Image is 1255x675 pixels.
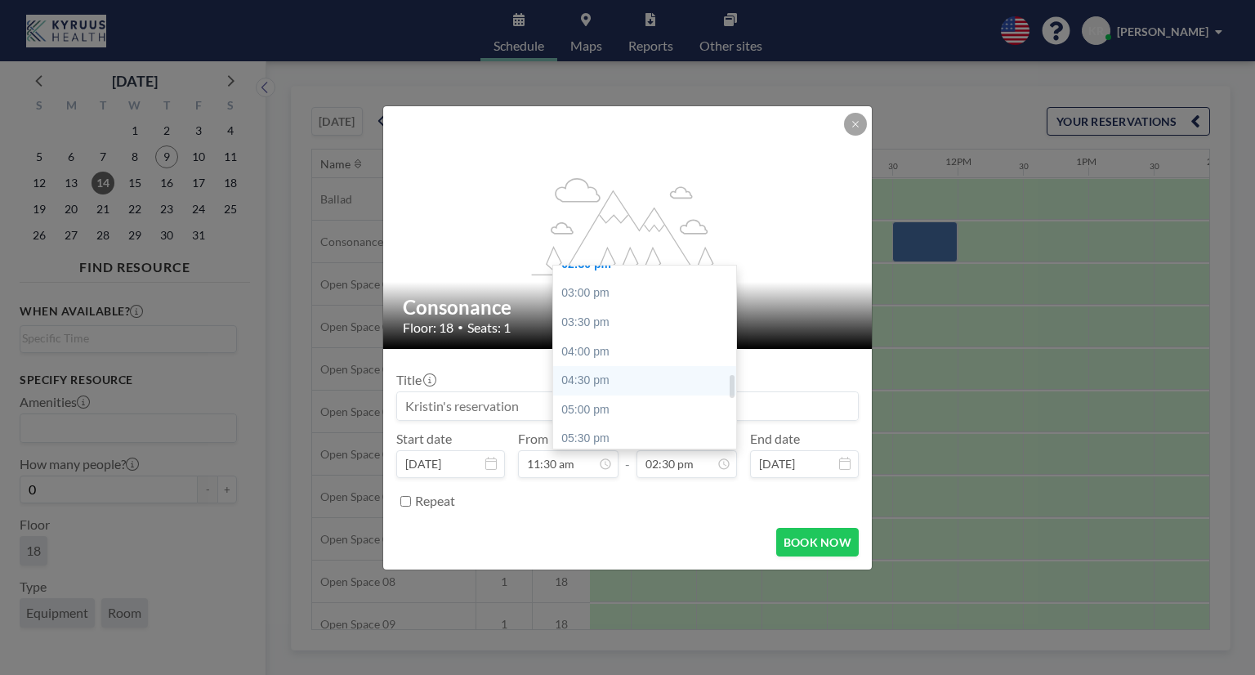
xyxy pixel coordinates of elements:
label: Title [396,372,435,388]
div: 04:00 pm [553,337,744,367]
div: 04:30 pm [553,366,744,396]
div: 03:30 pm [553,308,744,337]
h2: Consonance [403,295,854,320]
label: End date [750,431,800,447]
button: BOOK NOW [776,528,859,557]
span: Floor: 18 [403,320,453,336]
div: 03:00 pm [553,279,744,308]
input: Kristin's reservation [397,392,858,420]
span: Seats: 1 [467,320,511,336]
label: Start date [396,431,452,447]
div: 05:30 pm [553,424,744,454]
label: From [518,431,548,447]
div: 05:00 pm [553,396,744,425]
label: Repeat [415,493,455,509]
span: - [625,436,630,472]
span: • [458,321,463,333]
div: 02:30 pm [553,250,744,279]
